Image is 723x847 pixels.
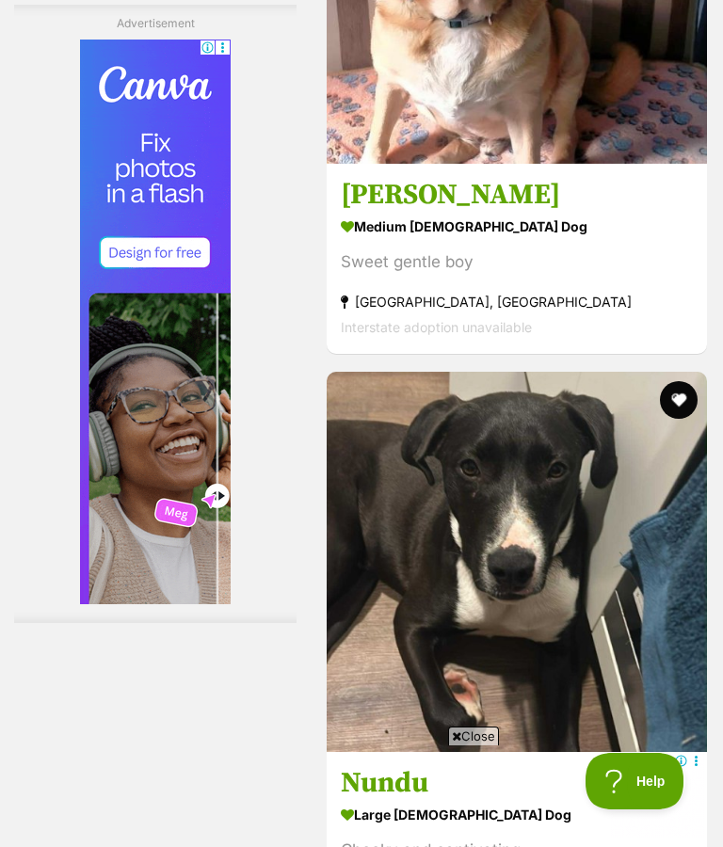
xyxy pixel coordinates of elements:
img: consumer-privacy-logo.png [265,2,281,17]
iframe: Advertisement [19,753,704,838]
span: Interstate adoption unavailable [341,319,532,335]
button: favourite [660,381,698,419]
span: Close [448,727,499,745]
iframe: Advertisement [80,40,231,604]
strong: medium [DEMOGRAPHIC_DATA] Dog [341,213,693,240]
img: Nundu - Great Dane Dog [327,372,707,752]
strong: [GEOGRAPHIC_DATA], [GEOGRAPHIC_DATA] [341,289,693,314]
img: iconc.png [263,1,281,15]
img: consumer-privacy-logo.png [2,2,17,17]
h3: [PERSON_NAME] [341,177,693,213]
a: [PERSON_NAME] medium [DEMOGRAPHIC_DATA] Dog Sweet gentle boy [GEOGRAPHIC_DATA], [GEOGRAPHIC_DATA]... [327,163,707,354]
iframe: Help Scout Beacon - Open [586,753,685,809]
div: Sweet gentle boy [341,249,693,275]
div: Advertisement [14,5,297,623]
a: Privacy Notification [264,2,282,17]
